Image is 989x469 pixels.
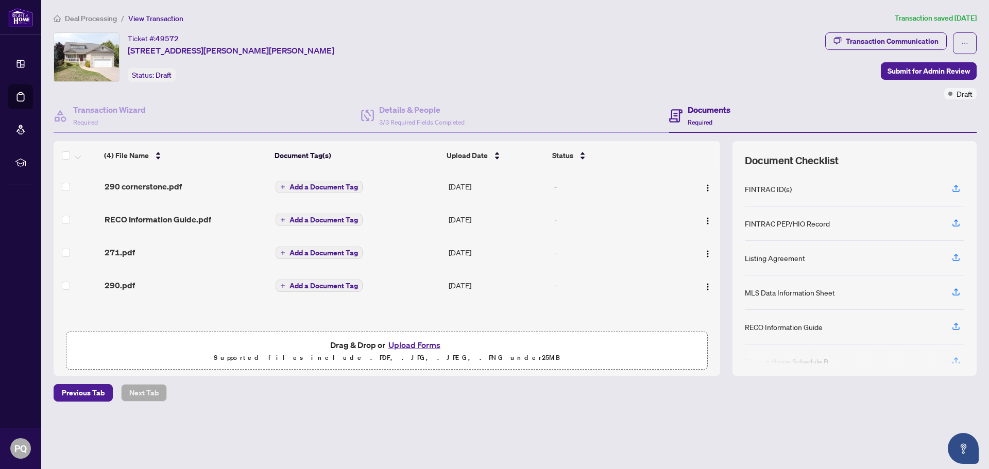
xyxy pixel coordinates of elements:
[121,384,167,402] button: Next Tab
[700,244,716,260] button: Logo
[289,216,358,223] span: Add a Document Tag
[105,246,135,258] span: 271.pdf
[280,283,285,288] span: plus
[445,269,551,302] td: [DATE]
[700,277,716,293] button: Logo
[957,88,973,99] span: Draft
[447,150,488,161] span: Upload Date
[745,287,835,298] div: MLS Data Information Sheet
[289,249,358,256] span: Add a Document Tag
[745,183,792,195] div: FINTRAC ID(s)
[745,321,823,333] div: RECO Information Guide
[104,150,149,161] span: (4) File Name
[105,180,182,193] span: 290 cornerstone.pdf
[745,218,830,229] div: FINTRAC PEP/HIO Record
[445,236,551,269] td: [DATE]
[105,213,211,225] span: RECO Information Guide.pdf
[554,214,678,225] div: -
[54,384,113,402] button: Previous Tab
[8,8,33,27] img: logo
[280,250,285,255] span: plus
[895,12,977,24] article: Transaction saved [DATE]
[121,12,124,24] li: /
[442,141,548,170] th: Upload Date
[128,44,334,57] span: [STREET_ADDRESS][PERSON_NAME][PERSON_NAME]
[688,118,712,126] span: Required
[554,181,678,192] div: -
[54,33,119,81] img: IMG-N12353948_1.jpg
[65,14,117,23] span: Deal Processing
[276,246,363,259] button: Add a Document Tag
[700,178,716,195] button: Logo
[881,62,977,80] button: Submit for Admin Review
[156,71,172,80] span: Draft
[73,352,701,364] p: Supported files include .PDF, .JPG, .JPEG, .PNG under 25 MB
[289,282,358,289] span: Add a Document Tag
[62,385,105,401] span: Previous Tab
[704,250,712,258] img: Logo
[825,32,947,50] button: Transaction Communication
[704,283,712,291] img: Logo
[704,184,712,192] img: Logo
[280,184,285,189] span: plus
[552,150,573,161] span: Status
[554,247,678,258] div: -
[276,247,363,259] button: Add a Document Tag
[379,118,465,126] span: 3/3 Required Fields Completed
[548,141,680,170] th: Status
[276,181,363,193] button: Add a Document Tag
[270,141,442,170] th: Document Tag(s)
[700,211,716,228] button: Logo
[445,170,551,203] td: [DATE]
[445,203,551,236] td: [DATE]
[73,118,98,126] span: Required
[554,280,678,291] div: -
[961,40,968,47] span: ellipsis
[280,217,285,222] span: plus
[156,34,179,43] span: 49572
[948,433,979,464] button: Open asap
[100,141,270,170] th: (4) File Name
[54,15,61,22] span: home
[745,153,839,168] span: Document Checklist
[14,441,27,456] span: PQ
[73,103,146,116] h4: Transaction Wizard
[276,280,363,292] button: Add a Document Tag
[276,279,363,292] button: Add a Document Tag
[888,63,970,79] span: Submit for Admin Review
[276,180,363,194] button: Add a Document Tag
[128,32,179,44] div: Ticket #:
[66,332,707,370] span: Drag & Drop orUpload FormsSupported files include .PDF, .JPG, .JPEG, .PNG under25MB
[128,68,176,82] div: Status:
[745,252,805,264] div: Listing Agreement
[379,103,465,116] h4: Details & People
[289,183,358,190] span: Add a Document Tag
[846,33,939,49] div: Transaction Communication
[330,338,444,352] span: Drag & Drop or
[276,213,363,227] button: Add a Document Tag
[688,103,730,116] h4: Documents
[276,214,363,226] button: Add a Document Tag
[105,279,135,291] span: 290.pdf
[704,217,712,225] img: Logo
[128,14,183,23] span: View Transaction
[385,338,444,352] button: Upload Forms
